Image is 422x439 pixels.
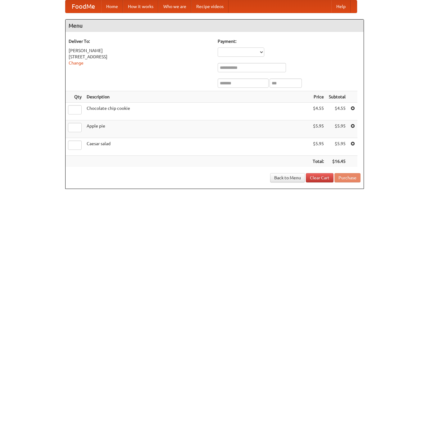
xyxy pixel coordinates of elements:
[101,0,123,13] a: Home
[310,91,326,103] th: Price
[326,120,348,138] td: $5.95
[69,60,84,65] a: Change
[326,156,348,167] th: $16.45
[310,156,326,167] th: Total:
[326,138,348,156] td: $5.95
[84,91,310,103] th: Description
[326,91,348,103] th: Subtotal
[158,0,191,13] a: Who we are
[310,120,326,138] td: $5.95
[310,138,326,156] td: $5.95
[270,173,305,182] a: Back to Menu
[310,103,326,120] td: $4.55
[69,47,211,54] div: [PERSON_NAME]
[331,0,351,13] a: Help
[123,0,158,13] a: How it works
[326,103,348,120] td: $4.55
[69,54,211,60] div: [STREET_ADDRESS]
[84,120,310,138] td: Apple pie
[306,173,334,182] a: Clear Cart
[69,38,211,44] h5: Deliver To:
[66,20,364,32] h4: Menu
[191,0,229,13] a: Recipe videos
[66,91,84,103] th: Qty
[218,38,361,44] h5: Payment:
[84,138,310,156] td: Caesar salad
[334,173,361,182] button: Purchase
[84,103,310,120] td: Chocolate chip cookie
[66,0,101,13] a: FoodMe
